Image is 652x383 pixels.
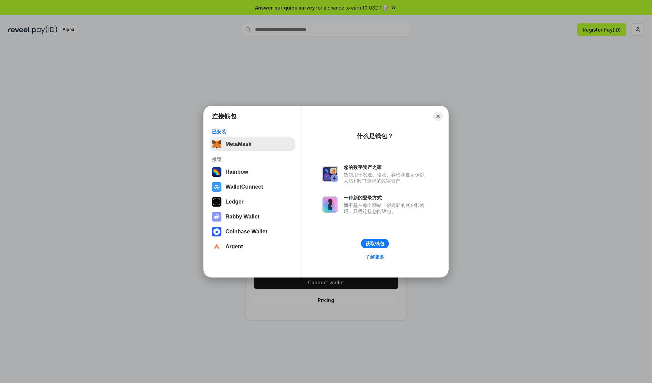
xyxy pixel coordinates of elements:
[210,210,295,224] button: Rabby Wallet
[212,139,221,149] img: svg+xml,%3Csvg%20fill%3D%22none%22%20height%3D%2233%22%20viewBox%3D%220%200%2035%2033%22%20width%...
[210,240,295,253] button: Argent
[225,184,263,190] div: WalletConnect
[344,202,428,214] div: 而不是在每个网站上创建新的账户和密码，只需连接您的钱包。
[212,197,221,207] img: svg+xml,%3Csvg%20xmlns%3D%22http%3A%2F%2Fwww.w3.org%2F2000%2Fsvg%22%20width%3D%2228%22%20height%3...
[365,241,384,247] div: 获取钱包
[344,164,428,170] div: 您的数字资产之家
[212,242,221,251] img: svg+xml,%3Csvg%20width%3D%2228%22%20height%3D%2228%22%20viewBox%3D%220%200%2028%2028%22%20fill%3D...
[225,244,243,250] div: Argent
[210,195,295,209] button: Ledger
[210,225,295,238] button: Coinbase Wallet
[433,112,443,121] button: Close
[210,165,295,179] button: Rainbow
[361,252,388,261] a: 了解更多
[212,182,221,192] img: svg+xml,%3Csvg%20width%3D%2228%22%20height%3D%2228%22%20viewBox%3D%220%200%2028%2028%22%20fill%3D...
[322,166,338,182] img: svg+xml,%3Csvg%20xmlns%3D%22http%3A%2F%2Fwww.w3.org%2F2000%2Fsvg%22%20fill%3D%22none%22%20viewBox...
[212,227,221,236] img: svg+xml,%3Csvg%20width%3D%2228%22%20height%3D%2228%22%20viewBox%3D%220%200%2028%2028%22%20fill%3D...
[212,156,293,162] div: 推荐
[361,239,389,248] button: 获取钱包
[225,199,243,205] div: Ledger
[212,129,293,135] div: 已安装
[212,212,221,222] img: svg+xml,%3Csvg%20xmlns%3D%22http%3A%2F%2Fwww.w3.org%2F2000%2Fsvg%22%20fill%3D%22none%22%20viewBox...
[225,229,267,235] div: Coinbase Wallet
[357,132,393,140] div: 什么是钱包？
[225,141,251,147] div: MetaMask
[225,169,248,175] div: Rainbow
[365,254,384,260] div: 了解更多
[344,195,428,201] div: 一种新的登录方式
[212,167,221,177] img: svg+xml,%3Csvg%20width%3D%22120%22%20height%3D%22120%22%20viewBox%3D%220%200%20120%20120%22%20fil...
[225,214,259,220] div: Rabby Wallet
[212,112,236,120] h1: 连接钱包
[210,137,295,151] button: MetaMask
[322,196,338,213] img: svg+xml,%3Csvg%20xmlns%3D%22http%3A%2F%2Fwww.w3.org%2F2000%2Fsvg%22%20fill%3D%22none%22%20viewBox...
[210,180,295,194] button: WalletConnect
[344,172,428,184] div: 钱包用于发送、接收、存储和显示像以太坊和NFT这样的数字资产。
